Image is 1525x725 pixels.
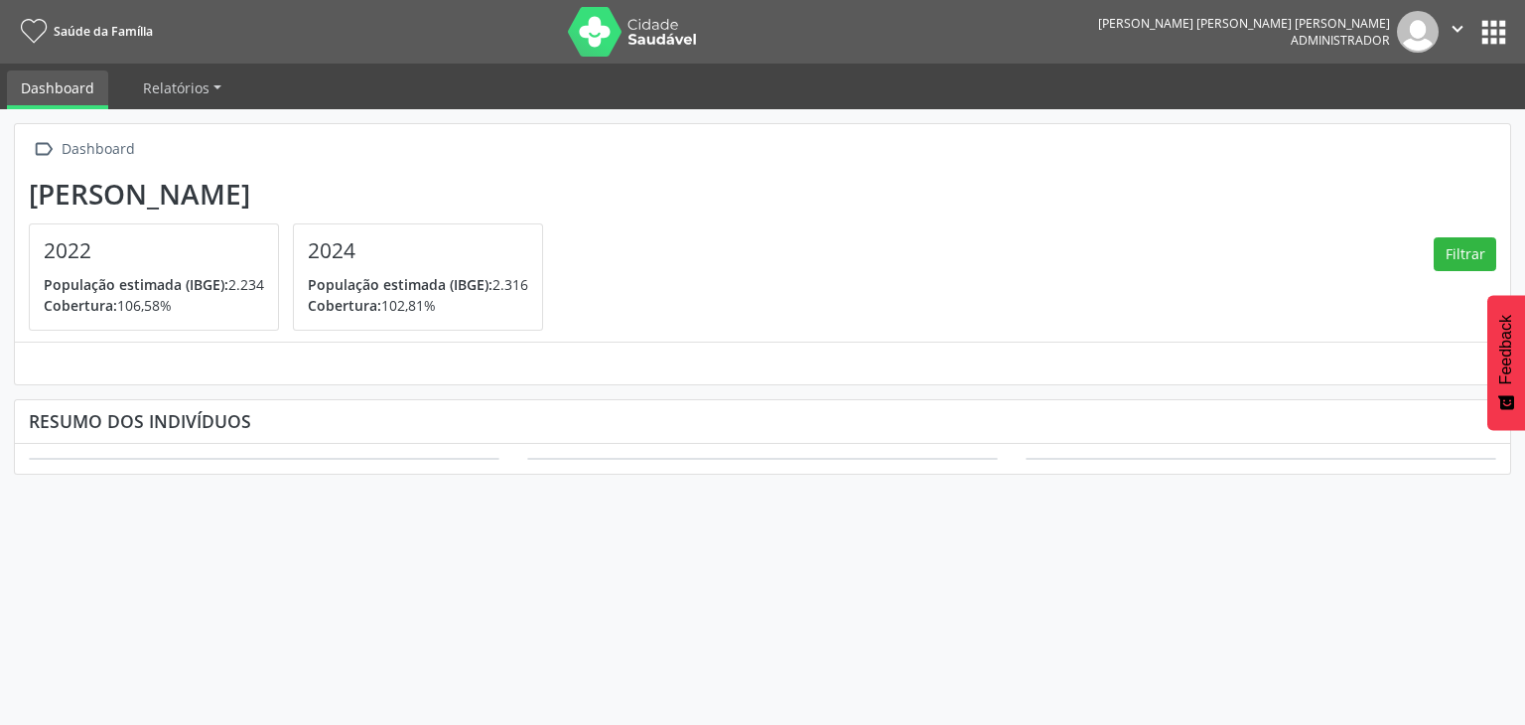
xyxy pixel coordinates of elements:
[1476,15,1511,50] button: apps
[1434,237,1496,271] button: Filtrar
[143,78,209,97] span: Relatórios
[14,15,153,48] a: Saúde da Família
[44,275,228,294] span: População estimada (IBGE):
[1487,295,1525,430] button: Feedback - Mostrar pesquisa
[308,296,381,315] span: Cobertura:
[7,71,108,109] a: Dashboard
[29,135,138,164] a:  Dashboard
[44,295,264,316] p: 106,58%
[1439,11,1476,53] button: 
[44,274,264,295] p: 2.234
[58,135,138,164] div: Dashboard
[308,275,492,294] span: População estimada (IBGE):
[44,296,117,315] span: Cobertura:
[308,295,528,316] p: 102,81%
[308,274,528,295] p: 2.316
[1291,32,1390,49] span: Administrador
[129,71,235,105] a: Relatórios
[29,135,58,164] i: 
[54,23,153,40] span: Saúde da Família
[1447,18,1468,40] i: 
[29,410,1496,432] div: Resumo dos indivíduos
[29,178,557,211] div: [PERSON_NAME]
[44,238,264,263] h4: 2022
[1098,15,1390,32] div: [PERSON_NAME] [PERSON_NAME] [PERSON_NAME]
[1397,11,1439,53] img: img
[1497,315,1515,384] span: Feedback
[308,238,528,263] h4: 2024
